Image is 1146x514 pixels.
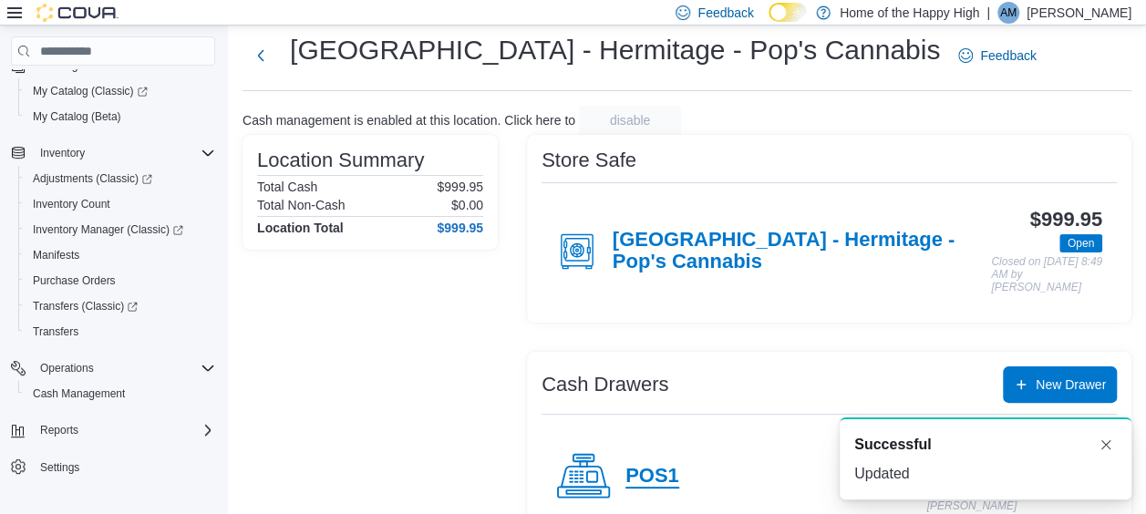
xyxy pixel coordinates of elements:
[257,149,424,171] h3: Location Summary
[257,198,346,212] h6: Total Non-Cash
[33,419,86,441] button: Reports
[18,166,222,191] a: Adjustments (Classic)
[26,321,215,343] span: Transfers
[854,434,931,456] span: Successful
[854,434,1117,456] div: Notification
[542,374,668,396] h3: Cash Drawers
[4,454,222,480] button: Settings
[26,219,191,241] a: Inventory Manager (Classic)
[18,268,222,293] button: Purchase Orders
[613,229,991,274] h4: [GEOGRAPHIC_DATA] - Hermitage - Pop's Cannabis
[33,142,92,164] button: Inventory
[437,180,483,194] p: $999.95
[243,37,279,74] button: Next
[26,244,215,266] span: Manifests
[26,193,118,215] a: Inventory Count
[1036,375,1106,394] span: New Drawer
[18,319,222,344] button: Transfers
[26,80,215,102] span: My Catalog (Classic)
[26,168,215,190] span: Adjustments (Classic)
[26,219,215,241] span: Inventory Manager (Classic)
[33,386,125,401] span: Cash Management
[26,193,215,215] span: Inventory Count
[33,457,87,478] a: Settings
[33,84,148,98] span: My Catalog (Classic)
[26,270,215,292] span: Purchase Orders
[33,222,183,237] span: Inventory Manager (Classic)
[542,149,636,171] h3: Store Safe
[33,299,138,314] span: Transfers (Classic)
[980,46,1036,65] span: Feedback
[33,109,121,124] span: My Catalog (Beta)
[243,113,575,128] p: Cash management is enabled at this location. Click here to
[437,221,483,235] h4: $999.95
[625,465,679,488] h4: POS1
[18,104,222,129] button: My Catalog (Beta)
[769,22,769,23] span: Dark Mode
[33,142,215,164] span: Inventory
[26,244,87,266] a: Manifests
[33,273,116,288] span: Purchase Orders
[1000,2,1017,24] span: AM
[40,361,94,375] span: Operations
[26,383,215,405] span: Cash Management
[1003,366,1117,403] button: New Drawer
[991,256,1102,293] p: Closed on [DATE] 8:49 AM by [PERSON_NAME]
[290,32,940,68] h1: [GEOGRAPHIC_DATA] - Hermitage - Pop's Cannabis
[26,80,155,102] a: My Catalog (Classic)
[1030,209,1102,231] h3: $999.95
[26,106,215,128] span: My Catalog (Beta)
[33,324,78,339] span: Transfers
[610,111,650,129] span: disable
[18,217,222,242] a: Inventory Manager (Classic)
[257,221,344,235] h4: Location Total
[257,180,317,194] h6: Total Cash
[854,463,1117,485] div: Updated
[4,417,222,443] button: Reports
[26,295,215,317] span: Transfers (Classic)
[997,2,1019,24] div: Alicia Mair
[769,3,807,22] input: Dark Mode
[33,419,215,441] span: Reports
[26,295,145,317] a: Transfers (Classic)
[840,2,979,24] p: Home of the Happy High
[18,381,222,406] button: Cash Management
[26,270,123,292] a: Purchase Orders
[4,140,222,166] button: Inventory
[18,191,222,217] button: Inventory Count
[1068,235,1094,252] span: Open
[1095,434,1117,456] button: Dismiss toast
[33,248,79,262] span: Manifests
[18,242,222,268] button: Manifests
[4,355,222,381] button: Operations
[33,357,215,379] span: Operations
[951,37,1043,74] a: Feedback
[36,4,119,22] img: Cova
[986,2,990,24] p: |
[33,171,152,186] span: Adjustments (Classic)
[40,460,79,475] span: Settings
[579,106,681,135] button: disable
[33,197,110,211] span: Inventory Count
[40,423,78,437] span: Reports
[26,321,86,343] a: Transfers
[40,146,85,160] span: Inventory
[33,357,101,379] button: Operations
[26,168,160,190] a: Adjustments (Classic)
[26,383,132,405] a: Cash Management
[451,198,483,212] p: $0.00
[697,4,753,22] span: Feedback
[18,78,222,104] a: My Catalog (Classic)
[18,293,222,319] a: Transfers (Classic)
[1059,234,1102,252] span: Open
[33,456,215,478] span: Settings
[26,106,129,128] a: My Catalog (Beta)
[1027,2,1131,24] p: [PERSON_NAME]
